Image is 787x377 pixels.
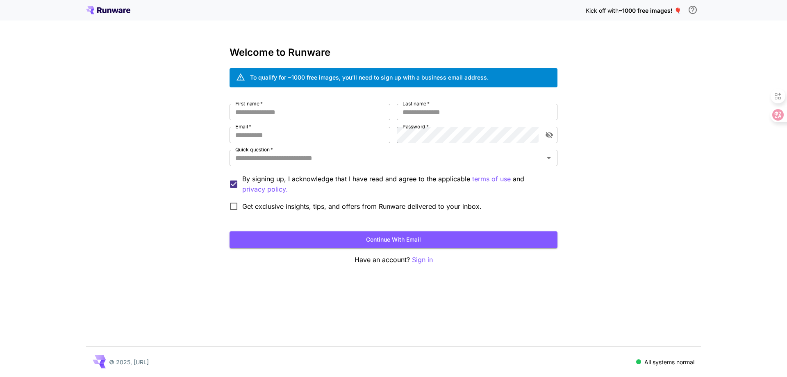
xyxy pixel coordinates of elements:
label: Email [235,123,251,130]
label: Last name [403,100,430,107]
p: Have an account? [230,255,557,265]
p: © 2025, [URL] [109,358,149,366]
button: By signing up, I acknowledge that I have read and agree to the applicable and privacy policy. [472,174,511,184]
button: Sign in [412,255,433,265]
button: In order to qualify for free credit, you need to sign up with a business email address and click ... [685,2,701,18]
div: To qualify for ~1000 free images, you’ll need to sign up with a business email address. [250,73,489,82]
label: First name [235,100,263,107]
p: All systems normal [644,358,694,366]
h3: Welcome to Runware [230,47,557,58]
button: Continue with email [230,231,557,248]
p: terms of use [472,174,511,184]
span: Kick off with [586,7,619,14]
label: Password [403,123,429,130]
p: privacy policy. [242,184,288,194]
label: Quick question [235,146,273,153]
button: toggle password visibility [542,128,557,142]
button: Open [543,152,555,164]
span: ~1000 free images! 🎈 [619,7,681,14]
span: Get exclusive insights, tips, and offers from Runware delivered to your inbox. [242,201,482,211]
button: By signing up, I acknowledge that I have read and agree to the applicable terms of use and [242,184,288,194]
p: By signing up, I acknowledge that I have read and agree to the applicable and [242,174,551,194]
